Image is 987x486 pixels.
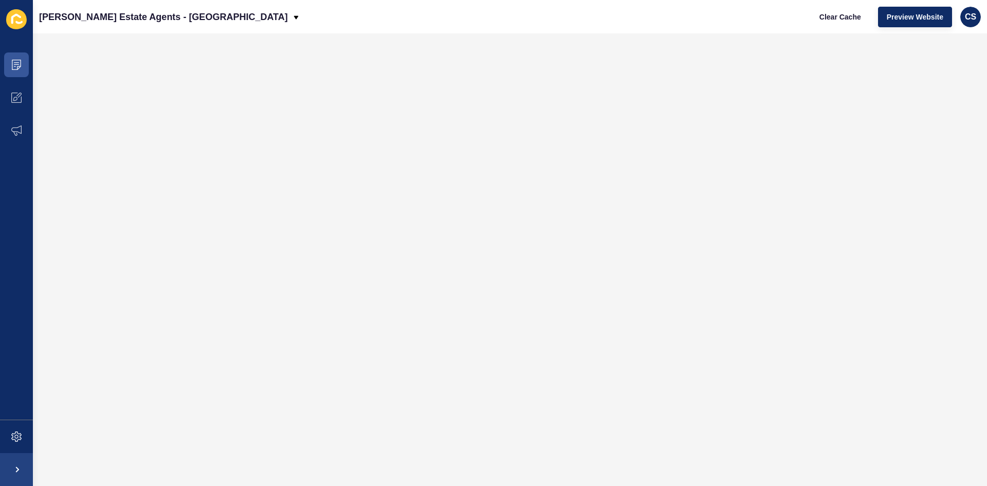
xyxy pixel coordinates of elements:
span: Preview Website [887,12,943,22]
button: Preview Website [878,7,952,27]
span: CS [965,12,976,22]
button: Clear Cache [811,7,870,27]
p: [PERSON_NAME] Estate Agents - [GEOGRAPHIC_DATA] [39,4,288,30]
span: Clear Cache [819,12,861,22]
